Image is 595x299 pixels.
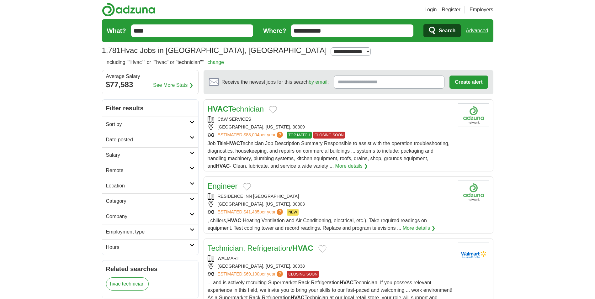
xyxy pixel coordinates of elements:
span: CLOSING SOON [287,271,319,278]
a: hvac technician [106,277,149,291]
h2: Date posted [106,136,190,144]
h2: Category [106,197,190,205]
span: $69,100 [243,271,259,276]
div: [GEOGRAPHIC_DATA], [US_STATE], 30303 [208,201,453,207]
a: Login [424,6,437,13]
span: $41,435 [243,209,259,214]
div: [GEOGRAPHIC_DATA], [US_STATE], 30309 [208,124,453,130]
h2: Sort by [106,121,190,128]
button: Search [423,24,461,37]
a: Advanced [466,24,488,37]
h2: Salary [106,151,190,159]
h2: Filter results [102,100,198,117]
a: ESTIMATED:$41,435per year? [218,209,284,216]
button: Add to favorite jobs [269,106,277,113]
img: Company logo [458,103,489,127]
h2: including ""Hvac"" or ""hvac" or "technician"" [106,59,224,66]
span: CLOSING SOON [313,132,345,139]
span: Search [439,24,455,37]
a: Category [102,193,198,209]
a: Technician, Refrigeration/HVAC [208,244,313,252]
a: change [207,60,224,65]
h2: Remote [106,167,190,174]
h2: Hours [106,244,190,251]
a: Location [102,178,198,193]
strong: HVAC [208,105,228,113]
h2: Related searches [106,264,194,274]
a: Hours [102,239,198,255]
div: RESIDENCE INN [GEOGRAPHIC_DATA] [208,193,453,200]
a: ESTIMATED:$69,100per year? [218,271,284,278]
img: Company logo [458,181,489,204]
label: What? [107,26,126,35]
a: Company [102,209,198,224]
strong: HVAC [216,163,230,169]
div: [GEOGRAPHIC_DATA], [US_STATE], 30038 [208,263,453,270]
span: ? [277,271,283,277]
a: More details ❯ [403,224,436,232]
a: Employment type [102,224,198,239]
span: Job Title Technician Job Description Summary Responsible to assist with the operation troubleshoo... [208,141,450,169]
div: $77,583 [106,79,194,90]
h2: Location [106,182,190,190]
a: Remote [102,163,198,178]
a: WALMART [218,256,239,261]
span: ? [277,209,283,215]
a: Salary [102,147,198,163]
img: Adzuna logo [102,3,155,17]
a: See More Stats ❯ [153,81,193,89]
a: Register [442,6,460,13]
button: Add to favorite jobs [318,245,327,253]
a: Sort by [102,117,198,132]
a: by email [309,79,327,85]
h2: Company [106,213,190,220]
a: Engineer [208,182,238,190]
a: ESTIMATED:$88,004per year? [218,132,284,139]
button: Add to favorite jobs [243,183,251,191]
a: Employers [470,6,493,13]
h1: Hvac Jobs in [GEOGRAPHIC_DATA], [GEOGRAPHIC_DATA] [102,46,327,55]
a: More details ❯ [335,162,368,170]
label: Where? [263,26,286,35]
span: Receive the newest jobs for this search : [221,78,329,86]
strong: HVAC [340,280,353,285]
div: Average Salary [106,74,194,79]
button: Create alert [449,76,488,89]
img: Walmart logo [458,243,489,266]
h2: Employment type [106,228,190,236]
span: , chillers, -Heating Ventilation and Air Conditioning, electrical, etc.). Take required readings ... [208,218,427,231]
span: 1,781 [102,45,121,56]
a: HVACTechnician [208,105,264,113]
strong: HVAC [227,218,241,223]
a: Date posted [102,132,198,147]
span: TOP MATCH [287,132,311,139]
div: C&W SERVICES [208,116,453,123]
span: $88,004 [243,132,259,137]
strong: HVAC [226,141,240,146]
span: NEW [287,209,299,216]
strong: HVAC [292,244,313,252]
span: ? [277,132,283,138]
